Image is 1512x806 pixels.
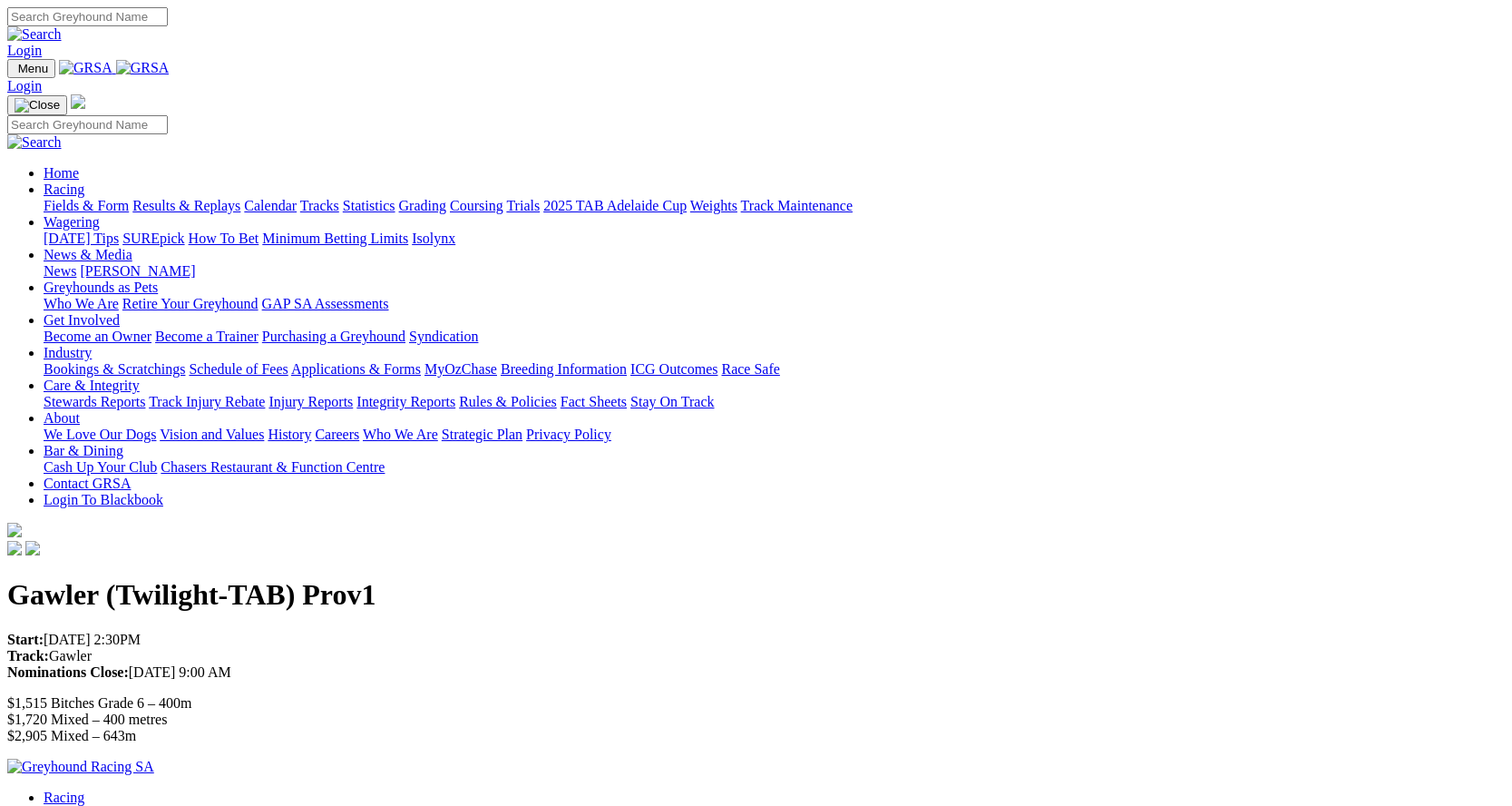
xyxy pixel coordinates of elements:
p: [DATE] 2:30PM Gawler [DATE] 9:00 AM [7,632,1505,681]
img: Search [7,134,62,151]
strong: Start: [7,632,44,647]
a: Integrity Reports [356,394,455,409]
a: Rules & Policies [459,394,557,409]
div: Industry [44,361,1505,378]
a: Who We Are [363,427,438,442]
a: Vision and Values [160,427,264,442]
img: logo-grsa-white.png [71,94,85,109]
a: Wagering [44,214,100,230]
a: Login [7,43,42,58]
input: Search [7,115,168,134]
a: MyOzChase [424,361,497,377]
button: Toggle navigation [7,59,55,78]
img: logo-grsa-white.png [7,523,22,537]
a: Track Maintenance [741,198,853,213]
input: Search [7,7,168,26]
a: Weights [690,198,737,213]
a: Coursing [450,198,503,213]
a: Bookings & Scratchings [44,361,185,377]
a: Stay On Track [630,394,714,409]
a: Breeding Information [501,361,627,377]
img: GRSA [59,60,112,76]
a: Get Involved [44,312,120,328]
a: Grading [399,198,446,213]
div: Racing [44,198,1505,214]
div: Bar & Dining [44,459,1505,476]
a: Racing [44,790,84,805]
a: How To Bet [189,231,259,246]
a: 2025 TAB Adelaide Cup [543,198,687,213]
a: Minimum Betting Limits [262,231,408,246]
a: Purchasing a Greyhound [262,329,405,344]
a: Statistics [343,198,395,213]
a: Industry [44,345,92,360]
a: Who We Are [44,296,119,311]
a: Contact GRSA [44,476,131,491]
a: Privacy Policy [526,427,611,442]
a: Cash Up Your Club [44,459,157,475]
img: GRSA [116,60,170,76]
a: Fields & Form [44,198,129,213]
a: SUREpick [122,231,184,246]
h1: Gawler (Twilight-TAB) Prov1 [7,578,1505,612]
a: Syndication [409,329,478,344]
img: Search [7,26,62,43]
a: Racing [44,182,84,197]
a: Track Injury Rebate [149,394,265,409]
a: Careers [315,427,359,442]
a: Results & Replays [132,198,240,213]
a: Become a Trainer [155,329,259,344]
a: Schedule of Fees [189,361,288,377]
div: News & Media [44,263,1505,280]
a: About [44,410,80,426]
button: Toggle navigation [7,95,67,115]
a: News & Media [44,247,132,262]
a: Retire Your Greyhound [122,296,259,311]
a: Home [44,165,79,181]
a: GAP SA Assessments [262,296,389,311]
a: History [268,427,311,442]
a: Bar & Dining [44,443,123,458]
img: Close [15,98,60,113]
div: About [44,427,1505,443]
a: Strategic Plan [442,427,522,442]
a: Isolynx [412,231,455,246]
a: News [44,263,76,279]
a: Fact Sheets [561,394,627,409]
a: Injury Reports [268,394,353,409]
a: We Love Our Dogs [44,427,156,442]
img: facebook.svg [7,541,22,555]
div: Get Involved [44,329,1505,345]
a: [PERSON_NAME] [80,263,195,279]
a: Chasers Restaurant & Function Centre [161,459,385,475]
a: Trials [506,198,540,213]
a: Applications & Forms [291,361,421,377]
p: $1,515 Bitches Grade 6 – 400m $1,720 Mixed – 400 metres $2,905 Mixed – 643m [7,695,1505,744]
a: Stewards Reports [44,394,145,409]
a: [DATE] Tips [44,231,119,246]
a: Greyhounds as Pets [44,280,158,295]
a: Tracks [300,198,339,213]
span: Menu [18,62,48,75]
div: Greyhounds as Pets [44,296,1505,312]
div: Wagering [44,231,1505,247]
a: Login [7,78,42,93]
strong: Track: [7,648,49,663]
a: Calendar [244,198,297,213]
strong: Nominations Close: [7,664,129,680]
a: Race Safe [721,361,779,377]
a: Login To Blackbook [44,492,163,507]
a: Become an Owner [44,329,151,344]
img: twitter.svg [25,541,40,555]
a: Care & Integrity [44,378,140,393]
img: Greyhound Racing SA [7,759,154,775]
a: ICG Outcomes [630,361,717,377]
div: Care & Integrity [44,394,1505,410]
